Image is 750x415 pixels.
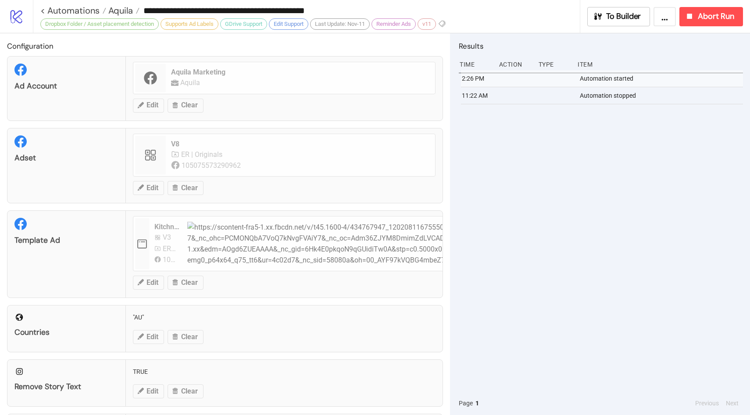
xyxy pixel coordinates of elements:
[310,18,370,30] div: Last Update: Nov-11
[473,398,482,408] button: 1
[723,398,741,408] button: Next
[579,70,745,87] div: Automation started
[269,18,308,30] div: Edit Support
[698,11,734,21] span: Abort Run
[40,18,159,30] div: Dropbox Folder / Asset placement detection
[461,87,494,104] div: 11:22 AM
[418,18,436,30] div: v11
[459,40,743,52] h2: Results
[459,398,473,408] span: Page
[579,87,745,104] div: Automation stopped
[161,18,218,30] div: Supports Ad Labels
[371,18,416,30] div: Reminder Ads
[587,7,650,26] button: To Builder
[106,6,139,15] a: Aquila
[577,56,743,73] div: Item
[693,398,721,408] button: Previous
[498,56,532,73] div: Action
[106,5,133,16] span: Aquila
[220,18,267,30] div: GDrive Support
[679,7,743,26] button: Abort Run
[40,6,106,15] a: < Automations
[654,7,676,26] button: ...
[538,56,571,73] div: Type
[461,70,494,87] div: 2:26 PM
[606,11,641,21] span: To Builder
[459,56,492,73] div: Time
[7,40,443,52] h2: Configuration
